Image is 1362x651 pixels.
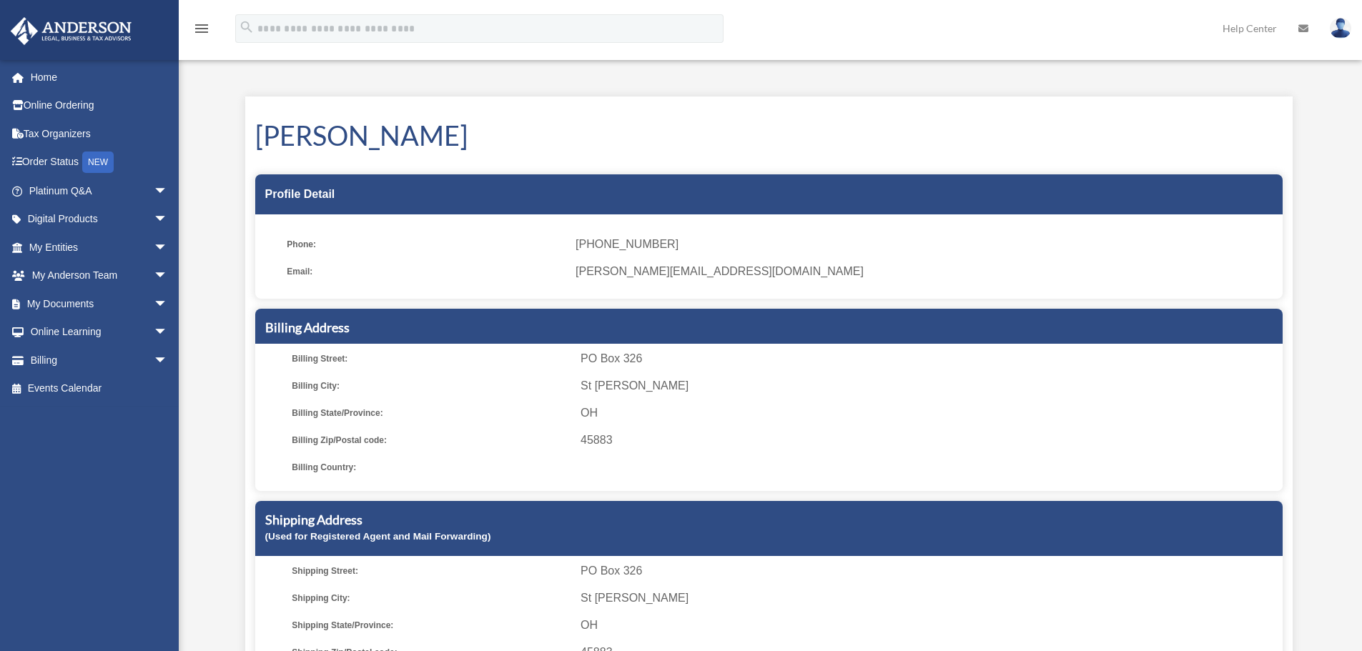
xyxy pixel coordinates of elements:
h1: [PERSON_NAME] [255,116,1283,154]
a: Platinum Q&Aarrow_drop_down [10,177,189,205]
a: menu [193,25,210,37]
span: Email: [287,262,566,282]
span: Billing Country: [292,457,571,477]
small: (Used for Registered Agent and Mail Forwarding) [265,531,491,542]
div: NEW [82,151,114,173]
a: Digital Productsarrow_drop_down [10,205,189,234]
span: St [PERSON_NAME] [581,588,1277,608]
a: Online Learningarrow_drop_down [10,318,189,347]
span: Shipping State/Province: [292,615,571,635]
span: arrow_drop_down [154,289,182,319]
a: Tax Organizers [10,119,189,148]
span: OH [581,615,1277,635]
span: Phone: [287,234,566,254]
a: Home [10,63,189,91]
span: 45883 [581,430,1277,450]
span: [PERSON_NAME][EMAIL_ADDRESS][DOMAIN_NAME] [576,262,1272,282]
a: Online Ordering [10,91,189,120]
a: Billingarrow_drop_down [10,346,189,374]
span: arrow_drop_down [154,233,182,262]
i: menu [193,20,210,37]
a: My Documentsarrow_drop_down [10,289,189,318]
span: Billing State/Province: [292,403,571,423]
img: User Pic [1330,18,1351,39]
h5: Billing Address [265,319,1273,337]
img: Anderson Advisors Platinum Portal [6,17,136,45]
span: arrow_drop_down [154,346,182,375]
span: arrow_drop_down [154,177,182,206]
span: arrow_drop_down [154,262,182,291]
span: arrow_drop_down [154,205,182,234]
a: My Entitiesarrow_drop_down [10,233,189,262]
a: Order StatusNEW [10,148,189,177]
a: My Anderson Teamarrow_drop_down [10,262,189,290]
span: [PHONE_NUMBER] [576,234,1272,254]
span: Shipping City: [292,588,571,608]
i: search [239,19,255,35]
h5: Shipping Address [265,511,1273,529]
div: Profile Detail [255,174,1283,214]
span: St [PERSON_NAME] [581,376,1277,396]
span: OH [581,403,1277,423]
span: Billing City: [292,376,571,396]
span: Shipping Street: [292,561,571,581]
span: arrow_drop_down [154,318,182,347]
span: Billing Street: [292,349,571,369]
a: Events Calendar [10,374,189,403]
span: Billing Zip/Postal code: [292,430,571,450]
span: PO Box 326 [581,349,1277,369]
span: PO Box 326 [581,561,1277,581]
